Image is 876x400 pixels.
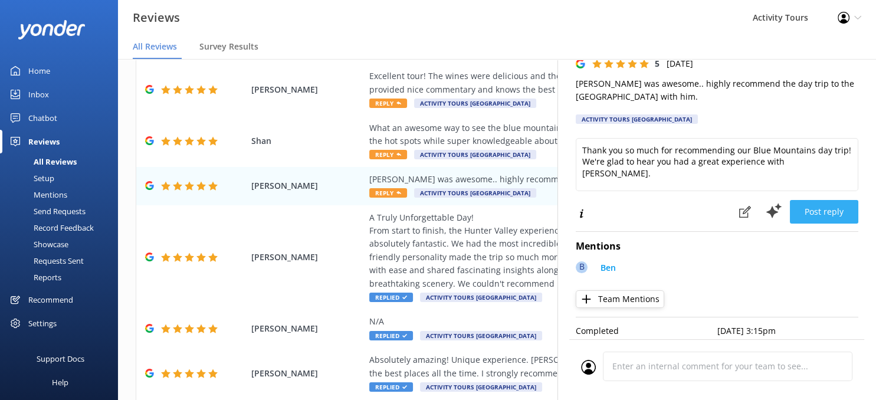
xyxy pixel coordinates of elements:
div: Inbox [28,83,49,106]
span: Replied [369,293,413,302]
div: Mentions [7,186,67,203]
div: Absolutely amazing! Unique experience. [PERSON_NAME] was very friendly and guide us safely and to... [369,353,778,380]
div: Settings [28,312,57,335]
a: Reports [7,269,118,286]
span: Activity Tours [GEOGRAPHIC_DATA] [414,99,536,108]
h3: Reviews [133,8,180,27]
span: Reply [369,188,407,198]
div: Requests Sent [7,253,84,269]
span: Reply [369,99,407,108]
textarea: Thank you so much for recommending our Blue Mountains day trip! We're glad to hear you had a grea... [576,138,858,191]
div: Showcase [7,236,68,253]
a: Ben [595,261,616,277]
p: [DATE] [667,57,693,70]
button: Team Mentions [576,290,664,308]
a: Setup [7,170,118,186]
div: Activity Tours [GEOGRAPHIC_DATA] [576,114,698,124]
span: Replied [369,331,413,340]
a: Mentions [7,186,118,203]
div: Record Feedback [7,219,94,236]
div: B [576,261,588,273]
span: [PERSON_NAME] [251,179,363,192]
div: Send Requests [7,203,86,219]
span: All Reviews [133,41,177,53]
div: Recommend [28,288,73,312]
div: Help [52,371,68,394]
span: 5 [655,58,660,69]
span: Activity Tours [GEOGRAPHIC_DATA] [420,293,542,302]
button: Post reply [790,200,858,224]
span: [PERSON_NAME] [251,251,363,264]
div: What an awesome way to see the blue mountains! Ben our tour guide was amazing and showed us all t... [369,122,778,148]
a: Requests Sent [7,253,118,269]
p: [DATE] 3:15pm [717,324,859,337]
p: [PERSON_NAME] was awesome.. highly recommend the day trip to the [GEOGRAPHIC_DATA] with him. [576,77,858,104]
div: A Truly Unforgettable Day! ​From start to finish, the Hunter Valley experience with Activity Tour... [369,211,778,290]
p: Completed [576,324,717,337]
div: Setup [7,170,54,186]
a: Send Requests [7,203,118,219]
span: Replied [369,382,413,392]
p: Ben [601,261,616,274]
a: Record Feedback [7,219,118,236]
span: Activity Tours [GEOGRAPHIC_DATA] [414,150,536,159]
span: [PERSON_NAME] [251,367,363,380]
span: Activity Tours [GEOGRAPHIC_DATA] [414,188,536,198]
a: Showcase [7,236,118,253]
div: Chatbot [28,106,57,130]
div: Support Docs [37,347,84,371]
div: Reviews [28,130,60,153]
span: Activity Tours [GEOGRAPHIC_DATA] [420,331,542,340]
span: [PERSON_NAME] [251,322,363,335]
img: yonder-white-logo.png [18,20,86,40]
h4: Mentions [576,239,858,254]
span: Reply [369,150,407,159]
span: Shan [251,135,363,147]
img: user_profile.svg [581,360,596,375]
div: N/A [369,315,778,328]
div: Home [28,59,50,83]
span: Survey Results [199,41,258,53]
span: Activity Tours [GEOGRAPHIC_DATA] [420,382,542,392]
div: [PERSON_NAME] was awesome.. highly recommend the day trip to the [GEOGRAPHIC_DATA] with him. [369,173,778,186]
div: Reports [7,269,61,286]
span: [PERSON_NAME] [251,83,363,96]
a: All Reviews [7,153,118,170]
div: All Reviews [7,153,77,170]
div: Excellent tour! The wines were delicious and the varieties offered were generous. [PERSON_NAME] p... [369,70,778,96]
